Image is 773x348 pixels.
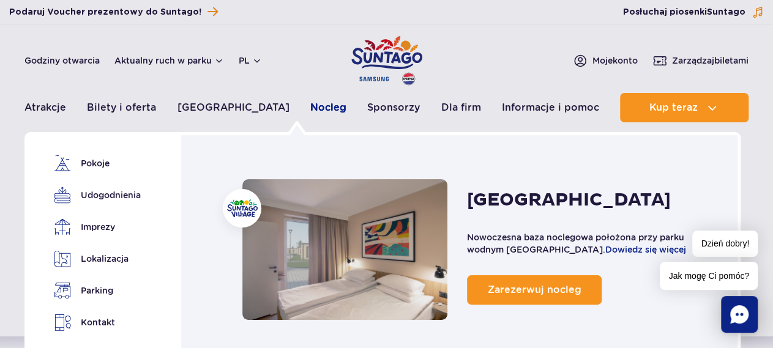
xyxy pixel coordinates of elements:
[721,296,758,333] div: Chat
[692,231,758,257] span: Dzień dobry!
[242,179,447,320] a: Nocleg
[367,93,420,122] a: Sponsorzy
[672,54,749,67] span: Zarządzaj biletami
[467,188,671,212] h2: [GEOGRAPHIC_DATA]
[652,53,749,68] a: Zarządzajbiletami
[239,54,262,67] button: pl
[54,218,136,235] a: Imprezy
[620,93,749,122] button: Kup teraz
[467,231,713,256] p: Nowoczesna baza noclegowa położona przy parku wodnym [GEOGRAPHIC_DATA].
[54,155,136,172] a: Pokoje
[87,93,156,122] a: Bilety i oferta
[114,56,224,65] button: Aktualny ruch w parku
[54,187,136,204] a: Udogodnienia
[54,250,136,267] a: Lokalizacja
[649,102,697,113] span: Kup teraz
[467,275,602,305] a: Zarezerwuj nocleg
[660,262,758,290] span: Jak mogę Ci pomóc?
[310,93,346,122] a: Nocleg
[24,54,100,67] a: Godziny otwarcia
[605,245,686,254] a: Dowiedz się więcej
[502,93,599,122] a: Informacje i pomoc
[54,282,136,299] a: Parking
[227,199,258,217] img: Suntago
[487,284,581,295] span: Zarezerwuj nocleg
[592,54,638,67] span: Moje konto
[177,93,289,122] a: [GEOGRAPHIC_DATA]
[441,93,480,122] a: Dla firm
[54,314,136,331] a: Kontakt
[573,53,638,68] a: Mojekonto
[24,93,66,122] a: Atrakcje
